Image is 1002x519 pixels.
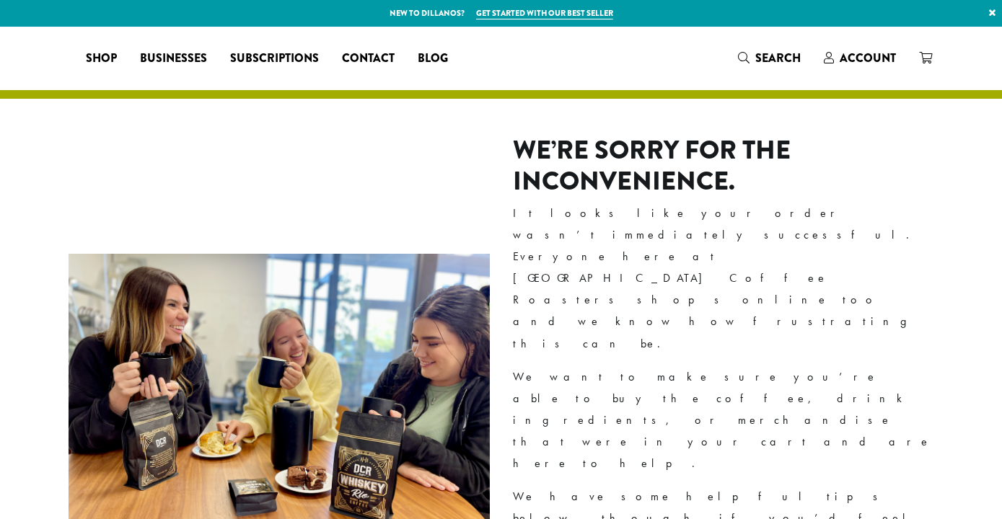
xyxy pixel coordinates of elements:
p: It looks like your order wasn’t immediately successful. Everyone here at [GEOGRAPHIC_DATA] Coffee... [513,203,934,355]
span: Contact [342,50,395,68]
p: We want to make sure you’re able to buy the coffee, drink ingredients, or merchandise that were i... [513,366,934,474]
a: Shop [74,47,128,70]
a: Search [726,46,812,70]
h2: We’re sorry for the inconvenience. [513,135,934,197]
span: Shop [86,50,117,68]
span: Account [840,50,896,66]
span: Businesses [140,50,207,68]
span: Subscriptions [230,50,319,68]
span: Search [755,50,801,66]
span: Blog [418,50,448,68]
a: Get started with our best seller [476,7,613,19]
